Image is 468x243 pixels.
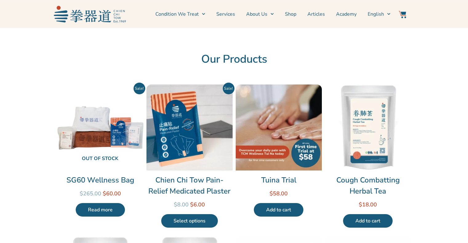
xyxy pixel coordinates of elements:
[325,84,411,170] img: Cough Combatting Herbal Tea
[190,201,205,208] bdi: 6.00
[57,174,143,186] a: SG60 Wellness Bag
[57,84,143,170] img: SG60 Wellness Bag
[80,190,83,197] span: $
[270,190,273,197] span: $
[174,201,177,208] span: $
[103,190,121,197] bdi: 60.00
[246,6,274,22] a: About Us
[161,214,218,228] a: Select options for “Chien Chi Tow Pain-Relief Medicated Plaster”
[285,6,296,22] a: Shop
[336,6,357,22] a: Academy
[146,174,233,197] a: Chien Chi Tow Pain-Relief Medicated Plaster
[325,174,411,197] a: Cough Combatting Herbal Tea
[174,201,189,208] bdi: 8.00
[57,53,411,66] h2: Our Products
[216,6,235,22] a: Services
[254,203,303,217] a: Add to cart: “Tuina Trial”
[368,6,390,22] a: English
[307,6,325,22] a: Articles
[57,84,143,170] a: Out of stock
[359,201,377,208] bdi: 18.00
[134,83,145,94] span: Sale!
[270,190,288,197] bdi: 58.00
[129,6,390,22] nav: Menu
[223,83,234,94] span: Sale!
[343,214,393,228] a: Add to cart: “Cough Combatting Herbal Tea”
[155,6,205,22] a: Condition We Treat
[236,174,322,186] a: Tuina Trial
[62,152,138,166] span: Out of stock
[368,10,384,18] span: English
[103,190,106,197] span: $
[146,84,233,170] img: Chien Chi Tow Pain-Relief Medicated Plaster
[359,201,362,208] span: $
[190,201,194,208] span: $
[76,203,125,217] a: Read more about “SG60 Wellness Bag”
[80,190,101,197] bdi: 265.00
[399,11,406,18] img: Website Icon-03
[236,84,322,170] img: Tuina Trial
